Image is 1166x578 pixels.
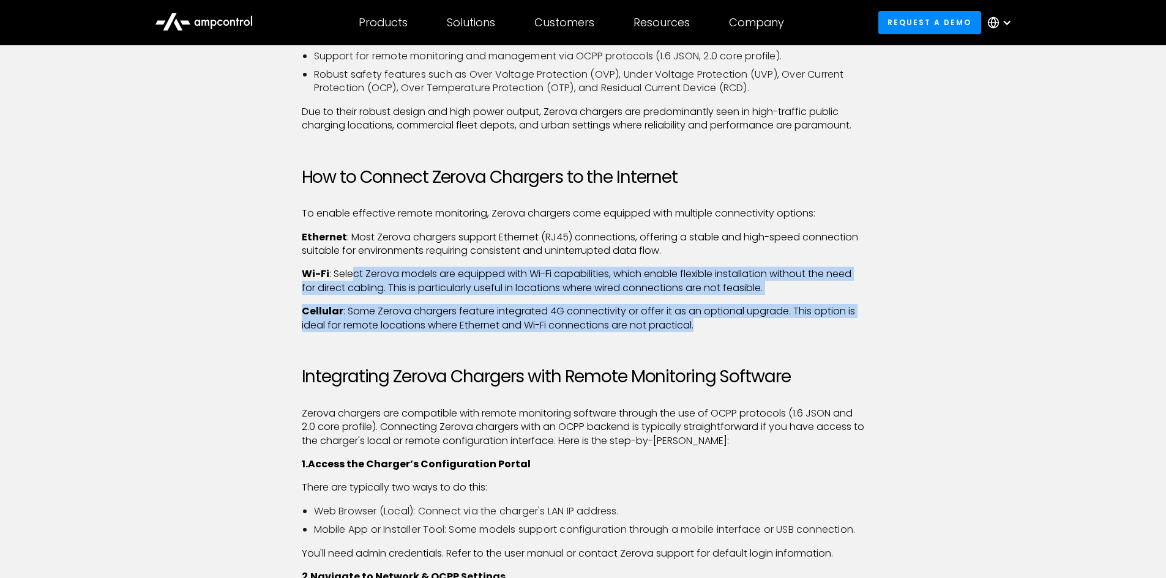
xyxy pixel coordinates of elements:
[534,16,594,29] div: Customers
[447,16,495,29] div: Solutions
[359,16,408,29] div: Products
[729,16,784,29] div: Company
[314,68,865,95] li: Robust safety features such as Over Voltage Protection (OVP), Under Voltage Protection (UVP), Ove...
[633,16,690,29] div: Resources
[302,457,308,471] strong: 1.
[302,267,865,295] p: : Select Zerova models are equipped with Wi-Fi capabilities, which enable flexible installation w...
[314,505,865,518] li: Web Browser (Local): Connect via the charger's LAN IP address.
[308,457,531,471] strong: Access the Charger’s Configuration Portal
[302,305,865,332] p: : Some Zerova chargers feature integrated 4G connectivity or offer it as an optional upgrade. Thi...
[302,207,865,220] p: To enable effective remote monitoring, Zerova chargers come equipped with multiple connectivity o...
[878,11,981,34] a: Request a demo
[302,366,865,387] h2: Integrating Zerova Chargers with Remote Monitoring Software
[302,267,329,281] strong: Wi-Fi
[314,523,865,536] li: Mobile App or Installer Tool: Some models support configuration through a mobile interface or USB...
[302,167,865,188] h2: How to Connect Zerova Chargers to the Internet
[302,231,865,258] p: : Most Zerova chargers support Ethernet (RJ45) connections, offering a stable and high-speed conn...
[302,304,343,318] strong: Cellular
[302,407,865,448] p: Zerova chargers are compatible with remote monitoring software through the use of OCPP protocols ...
[302,105,865,133] p: Due to their robust design and high power output, Zerova chargers are predominantly seen in high-...
[302,481,865,494] p: There are typically two ways to do this:
[302,230,347,244] strong: Ethernet
[302,547,865,560] p: You'll need admin credentials. Refer to the user manual or contact Zerova support for default log...
[314,50,865,63] li: Support for remote monitoring and management via OCPP protocols (1.6 JSON, 2.0 core profile).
